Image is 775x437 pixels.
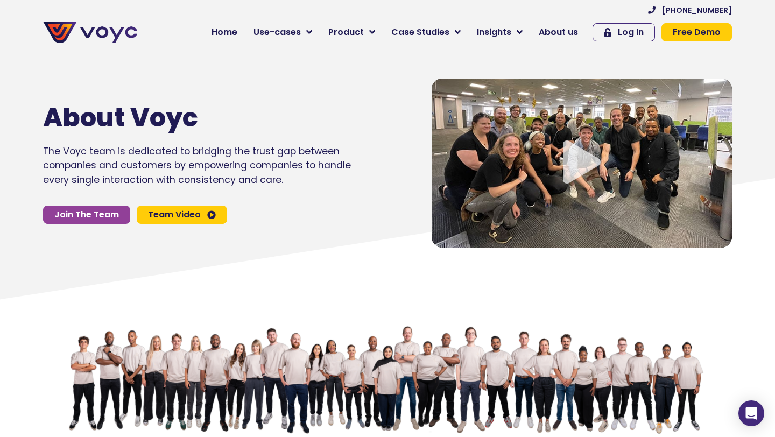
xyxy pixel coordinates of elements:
[738,400,764,426] div: Open Intercom Messenger
[593,23,655,41] a: Log In
[43,102,319,133] h1: About Voyc
[531,22,586,43] a: About us
[661,23,732,41] a: Free Demo
[477,26,511,39] span: Insights
[391,26,449,39] span: Case Studies
[148,210,201,219] span: Team Video
[673,28,721,37] span: Free Demo
[54,210,119,219] span: Join The Team
[539,26,578,39] span: About us
[245,22,320,43] a: Use-cases
[43,22,137,43] img: voyc-full-logo
[43,144,351,187] p: The Voyc team is dedicated to bridging the trust gap between companies and customers by empowerin...
[648,6,732,14] a: [PHONE_NUMBER]
[662,6,732,14] span: [PHONE_NUMBER]
[320,22,383,43] a: Product
[560,140,603,185] div: Video play button
[328,26,364,39] span: Product
[43,206,130,224] a: Join The Team
[469,22,531,43] a: Insights
[253,26,301,39] span: Use-cases
[618,28,644,37] span: Log In
[137,206,227,224] a: Team Video
[383,22,469,43] a: Case Studies
[212,26,237,39] span: Home
[203,22,245,43] a: Home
